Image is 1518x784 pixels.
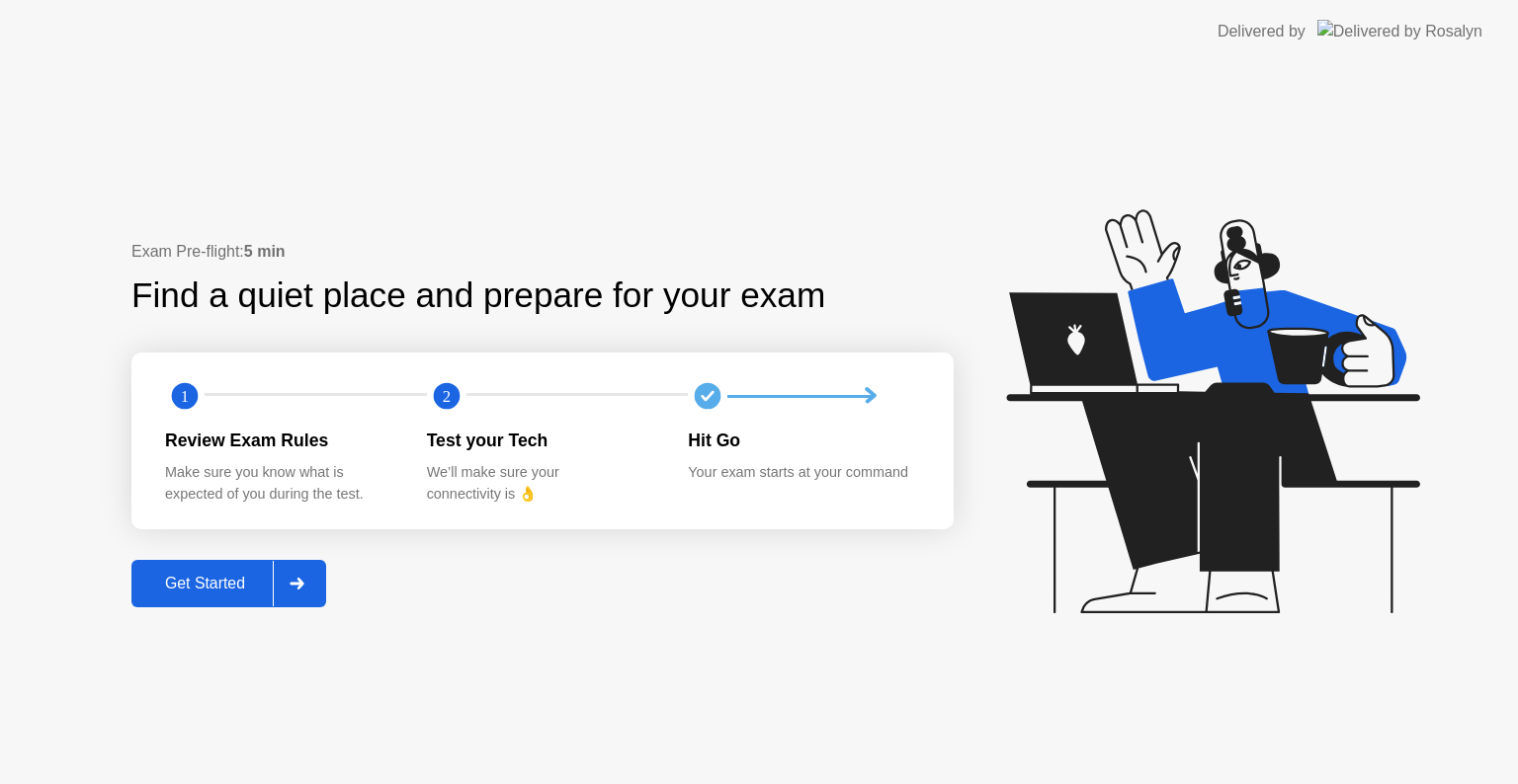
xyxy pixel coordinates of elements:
[1317,20,1482,42] img: Delivered by Rosalyn
[688,462,918,484] div: Your exam starts at your command
[427,428,657,453] div: Test your Tech
[244,243,286,260] b: 5 min
[443,387,451,406] text: 2
[165,462,395,505] div: Make sure you know what is expected of you during the test.
[131,560,326,607] button: Get Started
[131,270,828,322] div: Find a quiet place and prepare for your exam
[131,240,954,264] div: Exam Pre-flight:
[688,428,918,453] div: Hit Go
[427,462,657,505] div: We’ll make sure your connectivity is 👌
[165,428,395,453] div: Review Exam Rules
[181,387,189,406] text: 1
[1218,20,1306,43] div: Delivered by
[137,575,273,592] div: Get Started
